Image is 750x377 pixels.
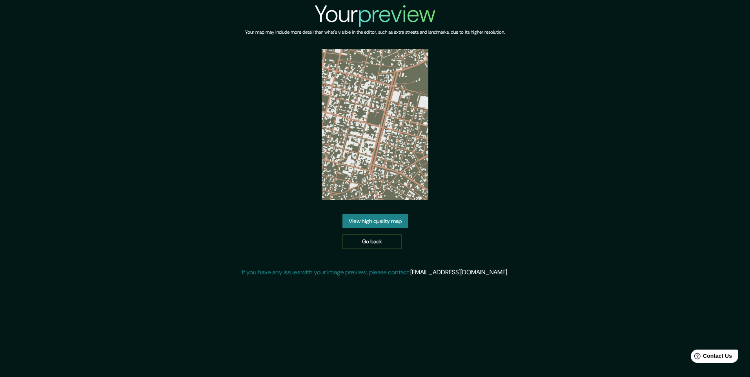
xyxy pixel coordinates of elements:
a: View high quality map [342,214,408,228]
a: Go back [342,234,402,249]
img: created-map-preview [322,49,428,200]
a: [EMAIL_ADDRESS][DOMAIN_NAME] [410,268,507,276]
h6: Your map may include more detail than what's visible in the editor, such as extra streets and lan... [245,28,505,36]
iframe: Help widget launcher [680,346,741,368]
p: If you have any issues with your image preview, please contact . [242,268,508,277]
